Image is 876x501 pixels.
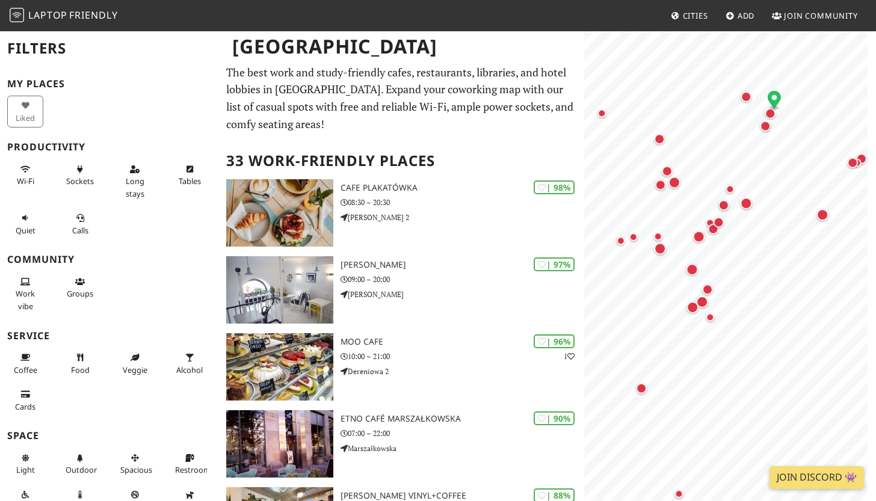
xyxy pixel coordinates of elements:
span: Outdoor area [66,464,97,475]
p: 07:00 – 22:00 [341,428,584,439]
img: Cafe Plakatówka [226,179,333,247]
button: Light [7,448,43,480]
div: | 97% [534,257,575,271]
div: Map marker [684,299,701,316]
h3: Service [7,330,212,342]
div: Map marker [666,174,683,191]
div: Map marker [652,177,668,192]
button: Wi-Fi [7,159,43,191]
a: Cities [666,5,713,26]
div: Map marker [650,229,665,244]
div: | 90% [534,411,575,425]
a: MOO cafe | 96% 1 MOO cafe 10:00 – 21:00 Dereniowa 2 [219,333,584,401]
div: | 96% [534,334,575,348]
div: Map marker [716,197,732,213]
span: Food [71,364,90,375]
span: Restroom [175,464,211,475]
button: Coffee [7,348,43,380]
div: Map marker [703,215,717,230]
div: Map marker [757,118,773,134]
button: Spacious [117,448,153,480]
img: MOO cafe [226,333,333,401]
span: Coffee [14,364,37,375]
button: Quiet [7,208,43,240]
a: Join Discord 👾 [770,466,864,489]
div: Map marker [814,206,831,223]
div: Map marker [659,163,675,179]
button: Outdoor [62,448,98,480]
button: Alcohol [171,348,208,380]
a: Join Community [767,5,863,26]
div: Map marker [850,155,864,170]
p: 1 [564,351,575,362]
p: Dereniowa 2 [341,366,584,377]
button: Long stays [117,159,153,203]
div: Map marker [703,310,717,324]
p: Marszałkowska [341,443,584,454]
h3: [PERSON_NAME] [341,260,584,270]
a: Cafe Plakatówka | 98% Cafe Plakatówka 08:30 – 20:30 [PERSON_NAME] 2 [219,179,584,247]
div: Map marker [671,487,686,501]
div: Map marker [613,233,628,248]
button: Veggie [117,348,153,380]
span: Friendly [69,8,117,22]
h3: My Places [7,78,212,90]
div: Map marker [738,89,754,105]
div: Map marker [626,230,640,244]
div: Map marker [711,214,726,230]
h3: Productivity [7,141,212,153]
div: Map marker [652,131,667,147]
div: Map marker [694,294,711,310]
h3: Cafe Plakatówka [341,183,584,193]
p: 08:30 – 20:30 [341,197,584,208]
span: Long stays [126,176,144,198]
h3: Community [7,254,212,265]
div: Map marker [705,221,721,236]
div: Map marker [652,240,668,257]
p: [PERSON_NAME] 2 [341,212,584,223]
span: Quiet [16,225,35,236]
h1: [GEOGRAPHIC_DATA] [223,30,582,63]
p: [PERSON_NAME] [341,289,584,300]
span: Work-friendly tables [179,176,201,186]
span: Stable Wi-Fi [17,176,34,186]
img: Nancy Lee [226,256,333,324]
div: Map marker [683,261,700,278]
div: Map marker [738,195,754,212]
button: Restroom [171,448,208,480]
span: People working [16,288,35,311]
p: The best work and study-friendly cafes, restaurants, libraries, and hotel lobbies in [GEOGRAPHIC_... [226,64,577,133]
h3: Etno Café Marszałkowska [341,414,584,424]
span: Alcohol [176,364,203,375]
h3: Space [7,430,212,441]
h2: 33 Work-Friendly Places [226,143,577,179]
div: Map marker [690,228,707,245]
div: | 98% [534,180,575,194]
div: Map marker [845,155,860,170]
button: Work vibe [7,272,43,316]
span: Natural light [16,464,35,475]
div: Map marker [768,91,781,111]
div: Map marker [853,151,869,167]
button: Sockets [62,159,98,191]
span: Video/audio calls [72,225,88,236]
span: Laptop [28,8,67,22]
p: 10:00 – 21:00 [341,351,584,362]
a: Add [721,5,760,26]
h2: Filters [7,30,212,67]
div: Map marker [723,182,737,196]
div: Map marker [700,281,715,297]
div: Map marker [634,380,649,396]
span: Cities [683,10,708,21]
span: Veggie [123,364,147,375]
a: LaptopFriendly LaptopFriendly [10,5,118,26]
span: Group tables [67,288,93,299]
button: Tables [171,159,208,191]
span: Credit cards [15,401,35,412]
p: 09:00 – 20:00 [341,274,584,285]
button: Calls [62,208,98,240]
span: Power sockets [66,176,94,186]
img: LaptopFriendly [10,8,24,22]
a: Nancy Lee | 97% [PERSON_NAME] 09:00 – 20:00 [PERSON_NAME] [219,256,584,324]
button: Cards [7,384,43,416]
